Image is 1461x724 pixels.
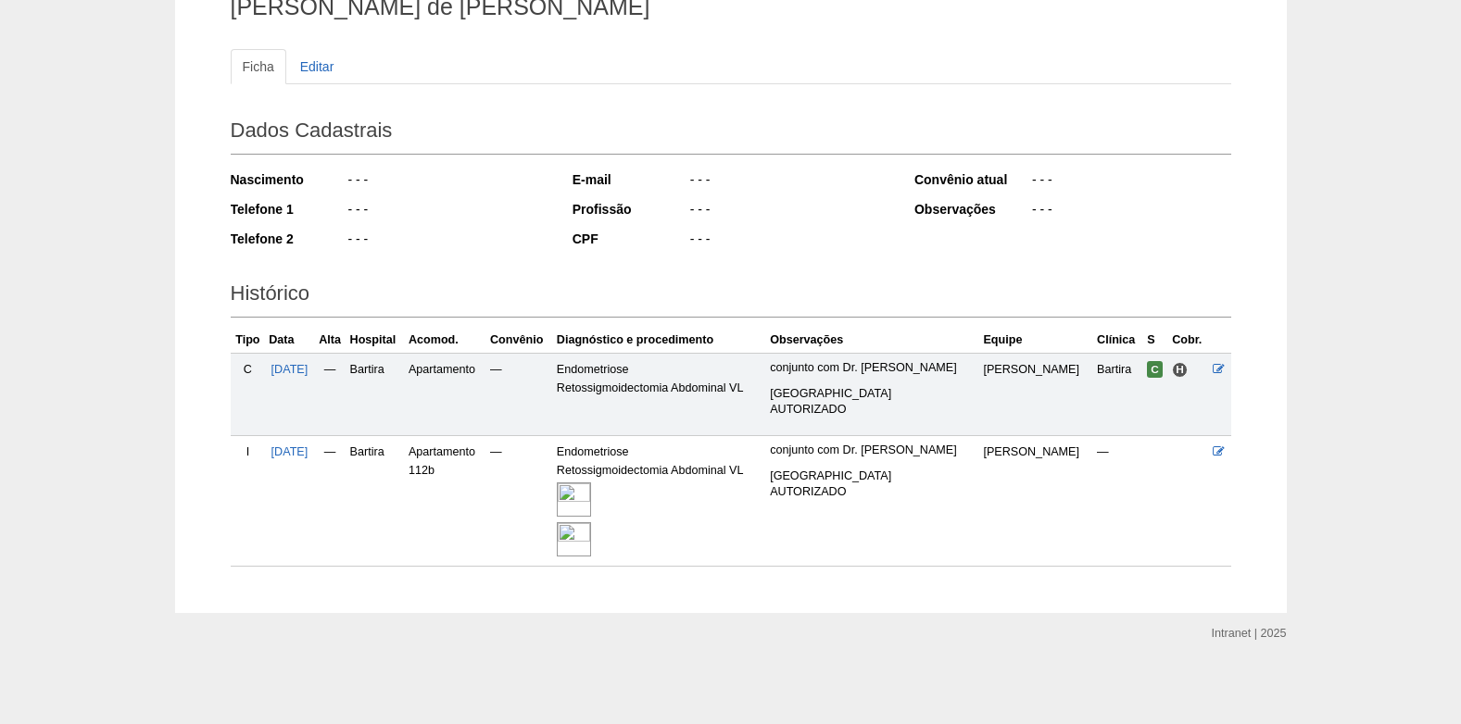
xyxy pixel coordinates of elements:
td: Bartira [346,435,405,566]
div: - - - [688,230,889,253]
h2: Histórico [231,275,1231,318]
span: Hospital [1172,362,1188,378]
td: Apartamento [405,353,486,435]
td: Endometriose Retossigmoidectomia Abdominal VL [553,435,766,566]
div: - - - [1030,170,1231,193]
div: Profissão [573,200,688,218]
th: Alta [314,327,346,354]
div: - - - [1030,200,1231,223]
div: - - - [346,170,548,193]
div: Telefone 2 [231,230,346,248]
div: - - - [346,230,548,253]
p: [GEOGRAPHIC_DATA] AUTORIZADO [770,386,976,418]
div: Observações [914,200,1030,218]
a: [DATE] [271,363,309,376]
p: [GEOGRAPHIC_DATA] AUTORIZADO [770,468,976,500]
th: Cobr. [1168,327,1209,354]
div: - - - [688,170,889,193]
th: Equipe [979,327,1093,354]
div: CPF [573,230,688,248]
th: Clínica [1093,327,1143,354]
td: [PERSON_NAME] [979,435,1093,566]
div: E-mail [573,170,688,189]
div: Convênio atual [914,170,1030,189]
td: Bartira [346,353,405,435]
span: Confirmada [1147,361,1163,378]
td: — [314,353,346,435]
td: — [486,435,553,566]
td: Endometriose Retossigmoidectomia Abdominal VL [553,353,766,435]
td: — [314,435,346,566]
th: Tipo [231,327,266,354]
div: Nascimento [231,170,346,189]
th: Convênio [486,327,553,354]
th: Data [265,327,313,354]
p: conjunto com Dr. [PERSON_NAME] [770,360,976,376]
div: - - - [688,200,889,223]
th: Observações [766,327,979,354]
th: Diagnóstico e procedimento [553,327,766,354]
div: I [234,443,262,461]
td: — [1093,435,1143,566]
td: [PERSON_NAME] [979,353,1093,435]
td: — [486,353,553,435]
th: Hospital [346,327,405,354]
th: Acomod. [405,327,486,354]
p: conjunto com Dr. [PERSON_NAME] [770,443,976,458]
td: Bartira [1093,353,1143,435]
div: C [234,360,262,379]
div: - - - [346,200,548,223]
td: Apartamento 112b [405,435,486,566]
a: Ficha [231,49,286,84]
th: S [1143,327,1168,354]
div: Intranet | 2025 [1212,624,1287,643]
a: Editar [288,49,346,84]
div: Telefone 1 [231,200,346,218]
h2: Dados Cadastrais [231,112,1231,155]
a: [DATE] [271,445,309,458]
